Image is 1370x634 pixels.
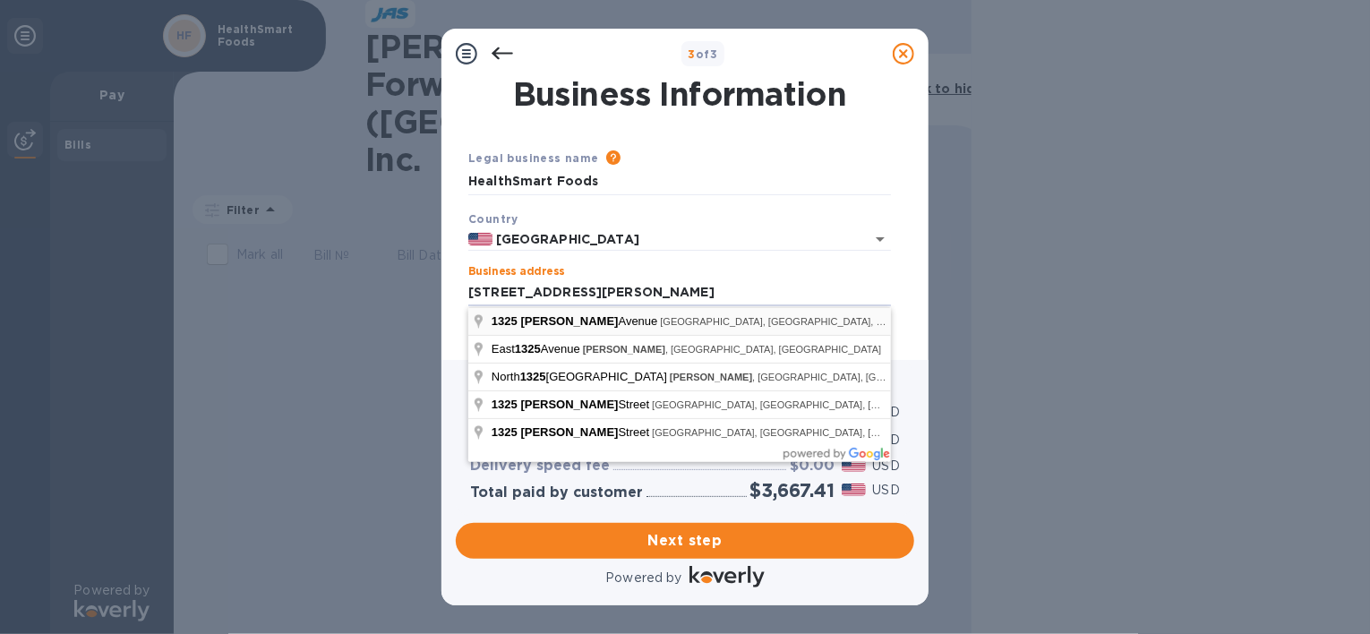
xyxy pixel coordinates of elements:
[468,233,492,245] img: US
[842,484,866,496] img: USD
[492,398,652,411] span: Street
[583,344,882,355] span: , [GEOGRAPHIC_DATA], [GEOGRAPHIC_DATA]
[470,484,643,501] h3: Total paid by customer
[492,342,583,356] span: East Avenue
[583,344,665,355] span: [PERSON_NAME]
[750,479,835,501] h2: $3,667.41
[492,398,518,411] span: 1325
[456,523,914,559] button: Next step
[689,47,696,61] span: 3
[652,399,971,410] span: [GEOGRAPHIC_DATA], [GEOGRAPHIC_DATA], [GEOGRAPHIC_DATA]
[492,314,518,328] span: 1325
[520,370,546,383] span: 1325
[470,458,610,475] h3: Delivery speed fee
[468,212,518,226] b: Country
[873,481,900,500] p: USD
[873,457,900,475] p: USD
[605,569,681,587] p: Powered by
[468,279,891,306] input: Enter address
[521,425,619,439] span: [PERSON_NAME]
[521,314,619,328] span: [PERSON_NAME]
[521,398,619,411] span: [PERSON_NAME]
[470,530,900,552] span: Next step
[468,267,564,278] label: Business address
[492,314,660,328] span: Avenue
[689,47,718,61] b: of 3
[465,75,895,113] h1: Business Information
[492,425,518,439] span: 1325
[492,370,670,383] span: North [GEOGRAPHIC_DATA]
[842,459,866,472] img: USD
[515,342,541,356] span: 1325
[660,316,979,327] span: [GEOGRAPHIC_DATA], [GEOGRAPHIC_DATA], [GEOGRAPHIC_DATA]
[670,372,969,382] span: , [GEOGRAPHIC_DATA], [GEOGRAPHIC_DATA]
[652,427,971,438] span: [GEOGRAPHIC_DATA], [GEOGRAPHIC_DATA], [GEOGRAPHIC_DATA]
[492,228,841,251] input: Select country
[670,372,752,382] span: [PERSON_NAME]
[868,227,893,252] button: Open
[689,566,765,587] img: Logo
[468,151,599,165] b: Legal business name
[790,458,835,475] h3: $0.00
[468,168,891,195] input: Enter legal business name
[492,425,652,439] span: Street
